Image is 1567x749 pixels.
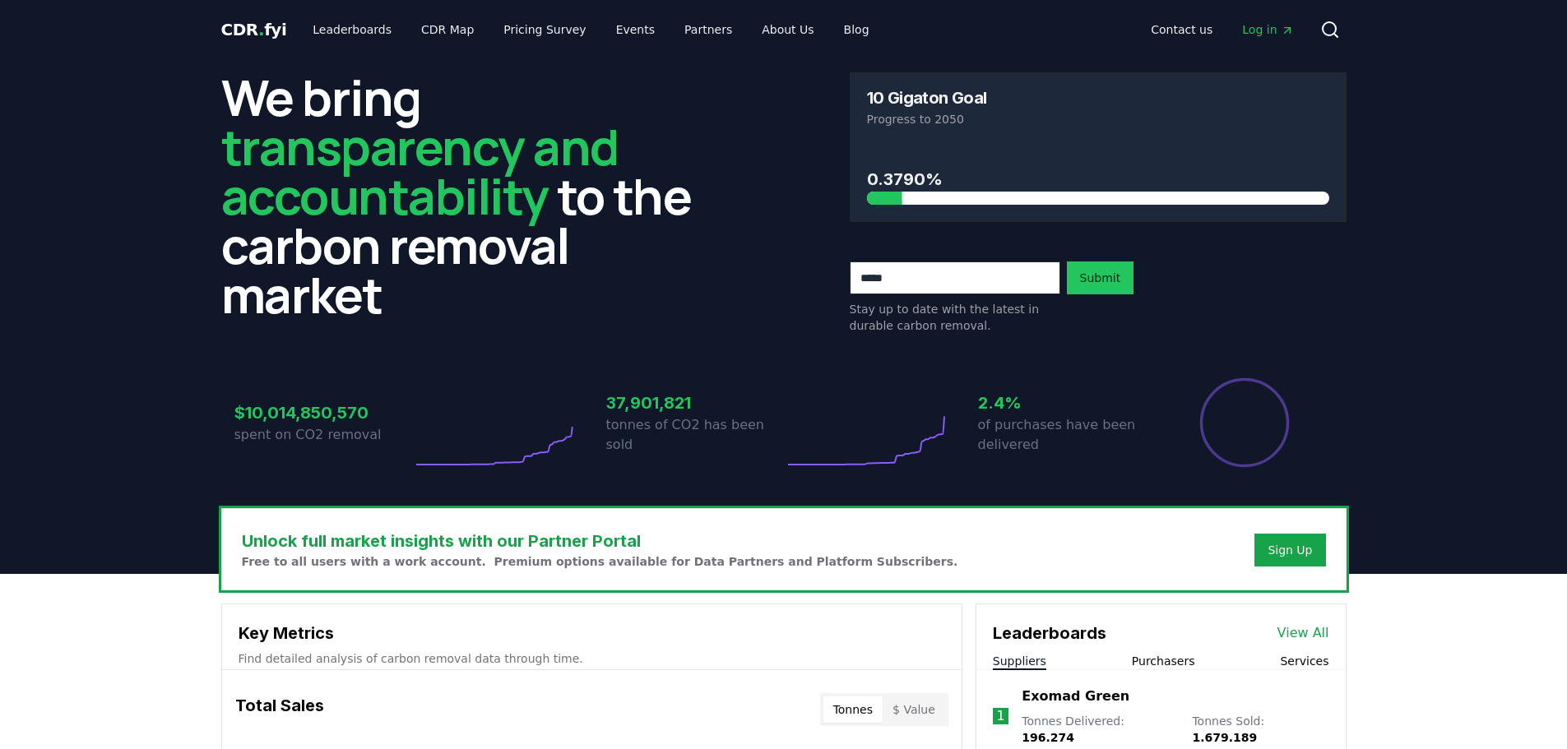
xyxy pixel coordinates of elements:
a: About Us [749,15,827,44]
nav: Main [1138,15,1306,44]
h3: 2.4% [978,391,1156,415]
a: Partners [671,15,745,44]
button: Services [1280,653,1328,669]
p: Stay up to date with the latest in durable carbon removal. [850,301,1060,334]
p: Tonnes Sold : [1192,713,1328,746]
a: CDR.fyi [221,18,287,41]
span: 1.679.189 [1192,731,1257,744]
span: CDR fyi [221,20,287,39]
p: of purchases have been delivered [978,415,1156,455]
span: transparency and accountability [221,113,619,229]
span: 196.274 [1022,731,1074,744]
span: . [258,20,264,39]
h3: $10,014,850,570 [234,400,412,425]
h3: 10 Gigaton Goal [867,90,987,106]
a: Events [603,15,668,44]
p: spent on CO2 removal [234,425,412,445]
a: Sign Up [1268,542,1312,558]
h3: Leaderboards [993,621,1106,645]
button: Purchasers [1132,653,1195,669]
button: Tonnes [823,696,883,723]
h3: Total Sales [235,693,324,726]
a: Log in [1229,15,1306,44]
a: Blog [831,15,883,44]
div: Percentage of sales delivered [1198,377,1291,469]
a: Leaderboards [299,15,405,44]
a: Exomad Green [1022,687,1129,706]
p: Progress to 2050 [867,111,1329,127]
p: Free to all users with a work account. Premium options available for Data Partners and Platform S... [242,553,958,570]
button: $ Value [883,696,945,723]
p: Tonnes Delivered : [1022,713,1175,746]
p: 1 [996,706,1004,726]
a: Contact us [1138,15,1226,44]
h2: We bring to the carbon removal market [221,72,718,319]
button: Submit [1067,261,1134,294]
h3: Unlock full market insights with our Partner Portal [242,529,958,553]
span: Log in [1242,21,1293,38]
a: View All [1277,623,1329,643]
h3: Key Metrics [239,621,945,645]
h3: 37,901,821 [606,391,784,415]
nav: Main [299,15,882,44]
button: Sign Up [1254,534,1325,566]
a: CDR Map [408,15,487,44]
p: tonnes of CO2 has been sold [606,415,784,455]
button: Suppliers [993,653,1046,669]
p: Find detailed analysis of carbon removal data through time. [239,650,945,667]
h3: 0.3790% [867,167,1329,192]
a: Pricing Survey [490,15,599,44]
